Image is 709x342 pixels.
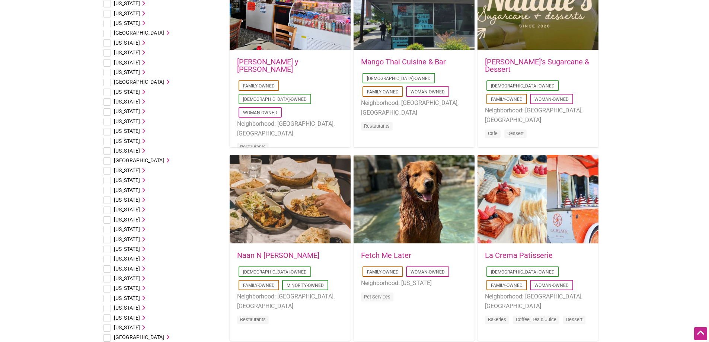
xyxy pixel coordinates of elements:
[361,98,467,117] li: Neighborhood: [GEOGRAPHIC_DATA], [GEOGRAPHIC_DATA]
[367,76,431,81] a: [DEMOGRAPHIC_DATA]-Owned
[287,283,324,288] a: Minority-Owned
[114,69,140,75] span: [US_STATE]
[240,317,266,322] a: Restaurants
[243,269,307,275] a: [DEMOGRAPHIC_DATA]-Owned
[240,144,266,150] a: Restaurants
[114,0,140,6] span: [US_STATE]
[237,292,343,311] li: Neighborhood: [GEOGRAPHIC_DATA], [GEOGRAPHIC_DATA]
[114,266,140,272] span: [US_STATE]
[114,226,140,232] span: [US_STATE]
[361,57,446,66] a: Mango Thai Cuisine & Bar
[114,315,140,321] span: [US_STATE]
[534,283,569,288] a: Woman-Owned
[237,119,343,138] li: Neighborhood: [GEOGRAPHIC_DATA], [GEOGRAPHIC_DATA]
[361,251,411,260] a: Fetch Me Later
[114,187,140,193] span: [US_STATE]
[114,246,140,252] span: [US_STATE]
[114,256,140,262] span: [US_STATE]
[566,317,582,322] a: Dessert
[114,207,140,212] span: [US_STATE]
[367,269,399,275] a: Family-Owned
[114,118,140,124] span: [US_STATE]
[364,123,390,129] a: Restaurants
[114,157,164,163] span: [GEOGRAPHIC_DATA]
[516,317,556,322] a: Coffee, Tea & Juice
[491,283,523,288] a: Family-Owned
[114,60,140,65] span: [US_STATE]
[114,334,164,340] span: [GEOGRAPHIC_DATA]
[485,251,553,260] a: La Crema Patisserie
[114,20,140,26] span: [US_STATE]
[485,57,589,74] a: [PERSON_NAME]’s Sugarcane & Dessert
[114,325,140,330] span: [US_STATE]
[114,108,140,114] span: [US_STATE]
[114,236,140,242] span: [US_STATE]
[694,327,707,340] div: Scroll Back to Top
[364,294,390,300] a: Pet Services
[114,10,140,16] span: [US_STATE]
[411,269,445,275] a: Woman-Owned
[485,106,591,125] li: Neighborhood: [GEOGRAPHIC_DATA], [GEOGRAPHIC_DATA]
[411,89,445,95] a: Woman-Owned
[114,177,140,183] span: [US_STATE]
[361,278,467,288] li: Neighborhood: [US_STATE]
[237,57,298,74] a: [PERSON_NAME] y [PERSON_NAME]
[114,128,140,134] span: [US_STATE]
[114,30,164,36] span: [GEOGRAPHIC_DATA]
[243,97,307,102] a: [DEMOGRAPHIC_DATA]-Owned
[114,197,140,203] span: [US_STATE]
[507,131,524,136] a: Dessert
[114,49,140,55] span: [US_STATE]
[485,292,591,311] li: Neighborhood: [GEOGRAPHIC_DATA], [GEOGRAPHIC_DATA]
[367,89,399,95] a: Family-Owned
[491,269,555,275] a: [DEMOGRAPHIC_DATA]-Owned
[114,285,140,291] span: [US_STATE]
[114,138,140,144] span: [US_STATE]
[114,99,140,105] span: [US_STATE]
[114,89,140,95] span: [US_STATE]
[114,148,140,154] span: [US_STATE]
[488,317,506,322] a: Bakeries
[114,40,140,46] span: [US_STATE]
[243,283,275,288] a: Family-Owned
[114,295,140,301] span: [US_STATE]
[114,79,164,85] span: [GEOGRAPHIC_DATA]
[114,275,140,281] span: [US_STATE]
[491,83,555,89] a: [DEMOGRAPHIC_DATA]-Owned
[243,83,275,89] a: Family-Owned
[114,305,140,311] span: [US_STATE]
[488,131,498,136] a: Cafe
[491,97,523,102] a: Family-Owned
[243,110,277,115] a: Woman-Owned
[114,167,140,173] span: [US_STATE]
[237,251,319,260] a: Naan N [PERSON_NAME]
[114,217,140,223] span: [US_STATE]
[534,97,569,102] a: Woman-Owned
